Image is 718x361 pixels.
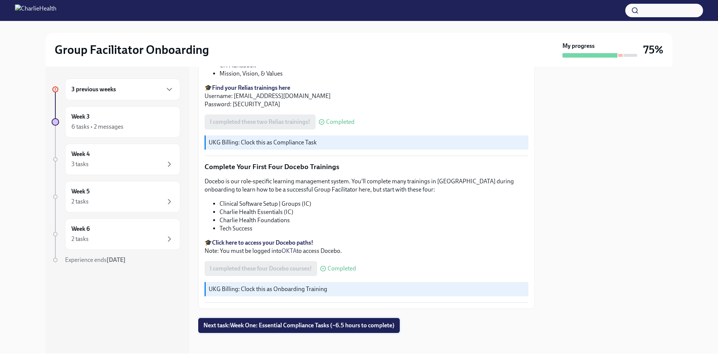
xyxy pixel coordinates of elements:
li: Mission, Vision, & Values [220,70,528,78]
p: UKG Billing: Clock this as Onboarding Training [209,285,525,293]
strong: [DATE] [107,256,126,263]
p: 🎓 Username: [EMAIL_ADDRESS][DOMAIN_NAME] Password: [SECURITY_DATA] [205,84,528,108]
a: OKTA [282,247,297,254]
img: CharlieHealth [15,4,56,16]
p: UKG Billing: Clock this as Compliance Task [209,138,525,147]
a: Find your Relias trainings here [212,84,290,91]
h6: Week 3 [71,113,90,121]
li: Clinical Software Setup | Groups (IC) [220,200,528,208]
li: Charlie Health Essentials (IC) [220,208,528,216]
button: Next task:Week One: Essential Compliance Tasks (~6.5 hours to complete) [198,318,400,333]
p: 🎓 Note: You must be logged into to access Docebo. [205,239,528,255]
h6: Week 6 [71,225,90,233]
h6: 3 previous weeks [71,85,116,94]
p: Docebo is our role-specific learning management system. You'll complete many trainings in [GEOGRA... [205,177,528,194]
a: Week 43 tasks [52,144,180,175]
strong: My progress [562,42,595,50]
div: 3 tasks [71,160,89,168]
div: 2 tasks [71,198,89,206]
span: Completed [328,266,356,272]
p: Complete Your First Four Docebo Trainings [205,162,528,172]
a: Week 36 tasks • 2 messages [52,106,180,138]
div: 6 tasks • 2 messages [71,123,123,131]
li: Charlie Health Foundations [220,216,528,224]
h6: Week 5 [71,187,90,196]
span: Experience ends [65,256,126,263]
div: 2 tasks [71,235,89,243]
span: Completed [326,119,355,125]
h3: 75% [643,43,663,56]
a: Click here to access your Docebo paths! [212,239,313,246]
h6: Week 4 [71,150,90,158]
a: Week 52 tasks [52,181,180,212]
span: Next task : Week One: Essential Compliance Tasks (~6.5 hours to complete) [203,322,395,329]
div: 3 previous weeks [65,79,180,100]
li: Tech Success [220,224,528,233]
h2: Group Facilitator Onboarding [55,42,209,57]
a: Week 62 tasks [52,218,180,250]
